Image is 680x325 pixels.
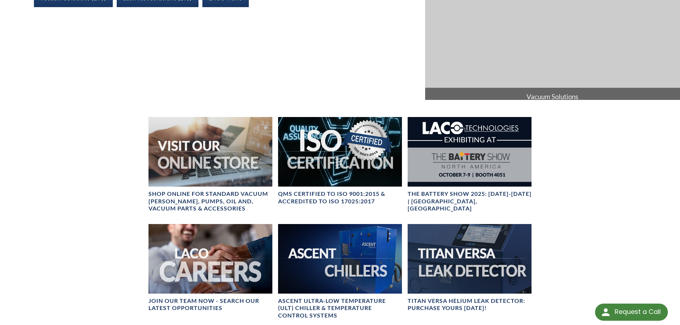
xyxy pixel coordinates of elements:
[278,297,402,319] h4: Ascent Ultra-Low Temperature (ULT) Chiller & Temperature Control Systems
[278,224,402,320] a: Ascent Chiller ImageAscent Ultra-Low Temperature (ULT) Chiller & Temperature Control Systems
[408,117,532,213] a: The Battery Show 2025: Oct 7-9 | Detroit, MIThe Battery Show 2025: [DATE]-[DATE] | [GEOGRAPHIC_DA...
[408,190,532,212] h4: The Battery Show 2025: [DATE]-[DATE] | [GEOGRAPHIC_DATA], [GEOGRAPHIC_DATA]
[425,88,680,106] span: Vacuum Solutions
[600,306,611,318] img: round button
[408,224,532,312] a: TITAN VERSA bannerTITAN VERSA Helium Leak Detector: Purchase Yours [DATE]!
[148,224,272,312] a: Join our team now - SEARCH OUR LATEST OPPORTUNITIES
[148,190,272,212] h4: SHOP ONLINE FOR STANDARD VACUUM [PERSON_NAME], PUMPS, OIL AND, VACUUM PARTS & ACCESSORIES
[278,117,402,205] a: ISO Certification headerQMS CERTIFIED to ISO 9001:2015 & Accredited to ISO 17025:2017
[148,117,272,213] a: Visit Our Online Store headerSHOP ONLINE FOR STANDARD VACUUM [PERSON_NAME], PUMPS, OIL AND, VACUU...
[615,304,661,320] div: Request a Call
[148,297,272,312] h4: Join our team now - SEARCH OUR LATEST OPPORTUNITIES
[278,190,402,205] h4: QMS CERTIFIED to ISO 9001:2015 & Accredited to ISO 17025:2017
[408,297,532,312] h4: TITAN VERSA Helium Leak Detector: Purchase Yours [DATE]!
[595,304,668,321] div: Request a Call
